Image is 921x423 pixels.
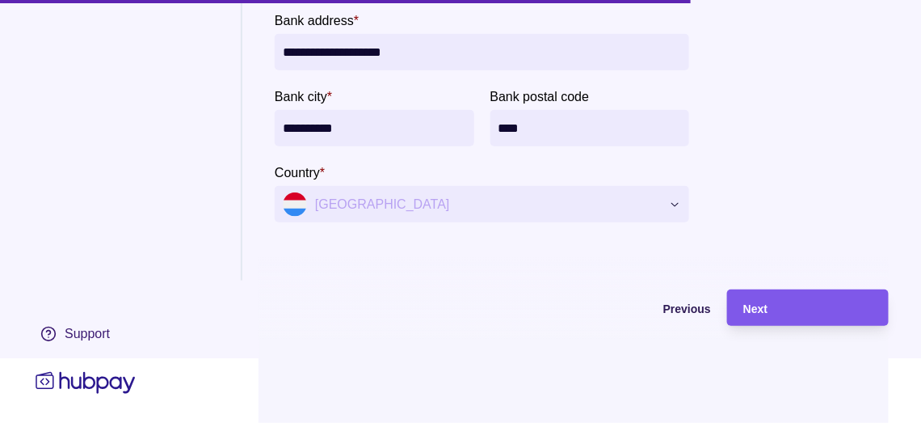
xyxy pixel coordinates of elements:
p: Bank address [275,14,354,27]
label: Bank postal code [490,87,590,106]
span: Next [743,302,767,315]
p: Bank postal code [490,90,590,104]
input: Bank city [283,110,466,146]
p: Bank city [275,90,327,104]
button: Previous [549,290,711,326]
label: Bank address [275,11,359,30]
span: Previous [663,302,711,315]
div: Support [65,325,110,343]
button: Next [727,290,889,326]
p: Country [275,166,320,180]
label: Bank city [275,87,332,106]
a: Support [32,317,139,351]
input: Bank postal code [498,110,682,146]
input: Bank address [283,34,681,70]
label: Country [275,163,325,182]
